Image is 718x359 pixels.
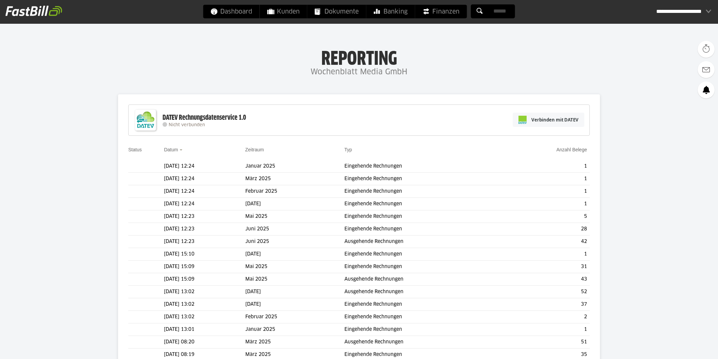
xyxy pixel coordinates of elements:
td: [DATE] 15:09 [164,261,245,273]
td: Eingehende Rechnungen [344,160,501,173]
td: 1 [501,248,590,261]
img: DATEV-Datenservice Logo [132,107,159,134]
td: Ausgehende Rechnungen [344,273,501,286]
td: 1 [501,323,590,336]
a: Dokumente [307,5,366,18]
td: Ausgehende Rechnungen [344,235,501,248]
td: 28 [501,223,590,235]
a: Dashboard [203,5,260,18]
span: Finanzen [423,5,459,18]
td: März 2025 [245,173,344,185]
td: 37 [501,298,590,311]
td: Eingehende Rechnungen [344,198,501,210]
td: Mai 2025 [245,273,344,286]
td: 42 [501,235,590,248]
td: [DATE] [245,198,344,210]
td: 1 [501,173,590,185]
td: Mai 2025 [245,261,344,273]
td: Eingehende Rechnungen [344,311,501,323]
td: [DATE] 12:24 [164,160,245,173]
td: [DATE] 12:24 [164,173,245,185]
td: 5 [501,210,590,223]
span: Verbinden mit DATEV [531,116,579,123]
td: Mai 2025 [245,210,344,223]
td: [DATE] 13:01 [164,323,245,336]
td: Eingehende Rechnungen [344,248,501,261]
a: Anzahl Belege [556,147,587,152]
td: [DATE] [245,248,344,261]
td: Eingehende Rechnungen [344,223,501,235]
a: Kunden [260,5,307,18]
td: Eingehende Rechnungen [344,173,501,185]
td: Eingehende Rechnungen [344,210,501,223]
td: Februar 2025 [245,311,344,323]
td: [DATE] [245,286,344,298]
h1: Reporting [68,48,650,65]
td: Februar 2025 [245,185,344,198]
td: Januar 2025 [245,323,344,336]
span: Nicht verbunden [169,123,205,127]
img: pi-datev-logo-farbig-24.svg [518,116,527,124]
td: 2 [501,311,590,323]
td: [DATE] 13:02 [164,298,245,311]
a: Banking [366,5,415,18]
td: Ausgehende Rechnungen [344,286,501,298]
a: Typ [344,147,352,152]
td: 31 [501,261,590,273]
a: Finanzen [415,5,467,18]
td: 51 [501,336,590,348]
span: Banking [374,5,408,18]
td: 1 [501,198,590,210]
span: Dashboard [211,5,252,18]
td: [DATE] 13:02 [164,311,245,323]
td: 1 [501,185,590,198]
td: [DATE] [245,298,344,311]
img: sort_desc.gif [179,149,184,151]
td: [DATE] 12:24 [164,198,245,210]
span: Dokumente [315,5,359,18]
img: fastbill_logo_white.png [5,5,62,16]
a: Zeitraum [245,147,264,152]
td: Juni 2025 [245,235,344,248]
a: Verbinden mit DATEV [513,113,584,127]
td: [DATE] 08:20 [164,336,245,348]
td: Eingehende Rechnungen [344,323,501,336]
a: Datum [164,147,178,152]
td: 52 [501,286,590,298]
td: Januar 2025 [245,160,344,173]
div: DATEV Rechnungsdatenservice 1.0 [163,113,246,122]
td: Juni 2025 [245,223,344,235]
a: Status [128,147,142,152]
iframe: Öffnet ein Widget, in dem Sie weitere Informationen finden [666,339,711,356]
td: Eingehende Rechnungen [344,185,501,198]
td: [DATE] 12:23 [164,210,245,223]
td: [DATE] 15:10 [164,248,245,261]
td: Eingehende Rechnungen [344,261,501,273]
td: Eingehende Rechnungen [344,298,501,311]
td: 1 [501,160,590,173]
td: [DATE] 12:24 [164,185,245,198]
td: März 2025 [245,336,344,348]
td: [DATE] 15:09 [164,273,245,286]
td: [DATE] 13:02 [164,286,245,298]
td: 43 [501,273,590,286]
td: [DATE] 12:23 [164,235,245,248]
td: [DATE] 12:23 [164,223,245,235]
td: Ausgehende Rechnungen [344,336,501,348]
span: Kunden [267,5,300,18]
